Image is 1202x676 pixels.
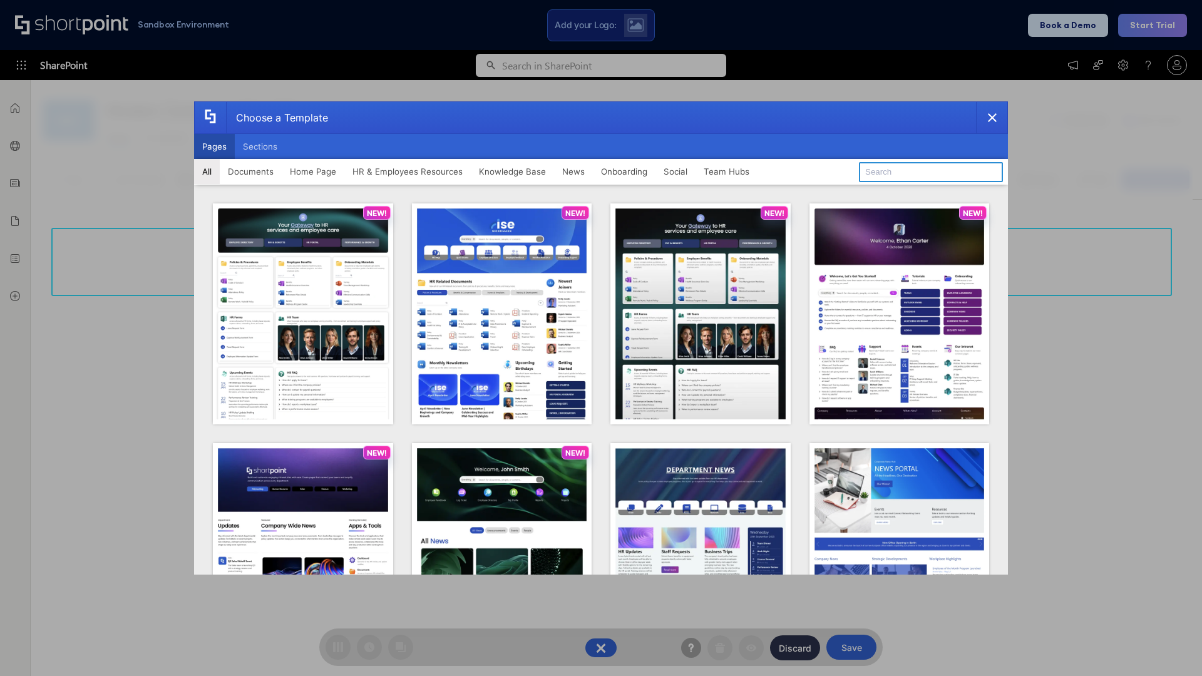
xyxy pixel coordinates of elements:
button: News [554,159,593,184]
p: NEW! [367,208,387,218]
button: Documents [220,159,282,184]
p: NEW! [367,448,387,458]
div: Choose a Template [226,102,328,133]
p: NEW! [565,208,585,218]
iframe: Chat Widget [977,531,1202,676]
div: template selector [194,101,1008,575]
button: Team Hubs [696,159,758,184]
button: HR & Employees Resources [344,159,471,184]
p: NEW! [565,448,585,458]
button: Onboarding [593,159,655,184]
button: Social [655,159,696,184]
p: NEW! [764,208,784,218]
button: Pages [194,134,235,159]
button: Home Page [282,159,344,184]
button: Sections [235,134,285,159]
button: All [194,159,220,184]
input: Search [859,162,1003,182]
p: NEW! [963,208,983,218]
button: Knowledge Base [471,159,554,184]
